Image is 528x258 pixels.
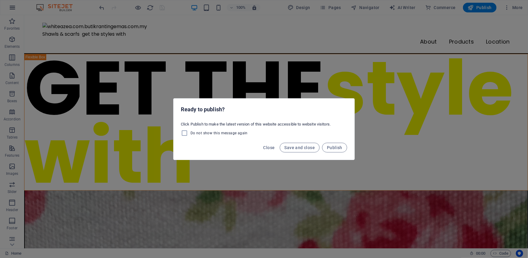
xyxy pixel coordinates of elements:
[285,145,315,150] span: Save and close
[174,119,354,139] div: Click Publish to make the latest version of this website accessible to website visitors.
[322,143,347,152] button: Publish
[181,106,347,113] h2: Ready to publish?
[263,145,275,150] span: Close
[191,131,248,136] span: Do not show this message again
[280,143,320,152] button: Save and close
[327,145,342,150] span: Publish
[261,143,277,152] button: Close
